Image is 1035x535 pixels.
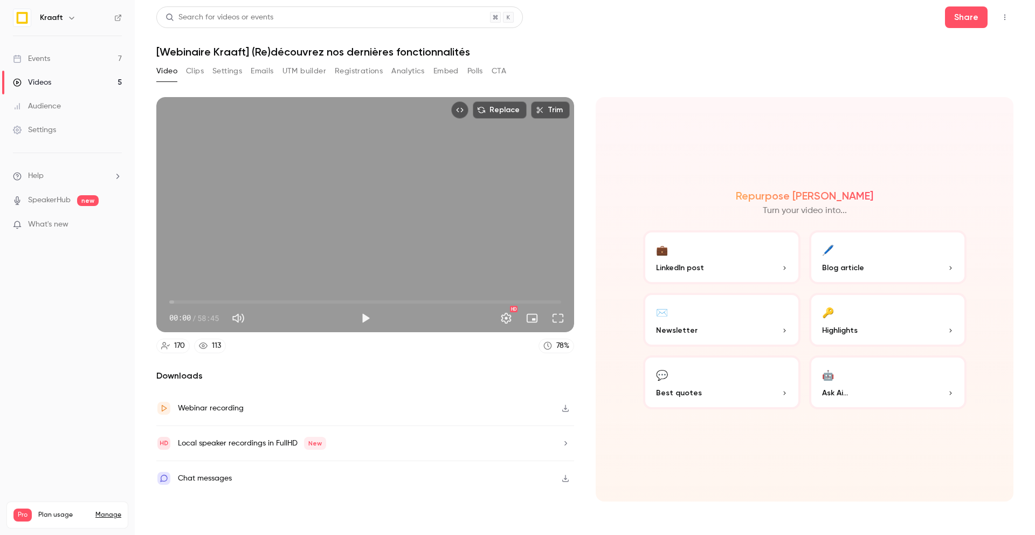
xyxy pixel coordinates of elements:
[95,511,121,519] a: Manage
[547,307,569,329] button: Full screen
[539,339,574,353] a: 78%
[822,366,834,383] div: 🤖
[178,437,326,450] div: Local speaker recordings in FullHD
[28,170,44,182] span: Help
[13,509,32,522] span: Pro
[556,340,569,352] div: 78 %
[763,204,847,217] p: Turn your video into...
[451,101,468,119] button: Embed video
[174,340,185,352] div: 170
[492,63,506,80] button: CTA
[156,63,177,80] button: Video
[822,325,858,336] span: Highlights
[656,325,698,336] span: Newsletter
[178,402,244,415] div: Webinar recording
[656,241,668,258] div: 💼
[178,472,232,485] div: Chat messages
[13,9,31,26] img: Kraaft
[656,304,668,320] div: ✉️
[212,340,221,352] div: 113
[355,307,376,329] button: Play
[212,63,242,80] button: Settings
[809,230,967,284] button: 🖊️Blog article
[77,195,99,206] span: new
[304,437,326,450] span: New
[282,63,326,80] button: UTM builder
[156,45,1013,58] h1: [Webinaire Kraaft] (Re)découvrez nos dernières fonctionnalités
[13,53,50,64] div: Events
[227,307,249,329] button: Mute
[156,339,190,353] a: 170
[28,219,68,230] span: What's new
[643,230,801,284] button: 💼LinkedIn post
[822,387,848,399] span: Ask Ai...
[13,125,56,135] div: Settings
[643,355,801,409] button: 💬Best quotes
[531,101,570,119] button: Trim
[433,63,459,80] button: Embed
[495,307,517,329] button: Settings
[335,63,383,80] button: Registrations
[192,312,196,324] span: /
[945,6,988,28] button: Share
[169,312,191,324] span: 00:00
[521,307,543,329] button: Turn on miniplayer
[809,293,967,347] button: 🔑Highlights
[473,101,527,119] button: Replace
[251,63,273,80] button: Emails
[822,304,834,320] div: 🔑
[656,387,702,399] span: Best quotes
[109,220,122,230] iframe: Noticeable Trigger
[197,312,219,324] span: 58:45
[467,63,483,80] button: Polls
[169,312,219,324] div: 00:00
[38,511,89,519] span: Plan usage
[643,293,801,347] button: ✉️Newsletter
[510,306,517,312] div: HD
[13,170,122,182] li: help-dropdown-opener
[656,262,704,273] span: LinkedIn post
[194,339,226,353] a: 113
[186,63,204,80] button: Clips
[822,241,834,258] div: 🖊️
[13,101,61,112] div: Audience
[40,12,63,23] h6: Kraaft
[13,77,51,88] div: Videos
[822,262,864,273] span: Blog article
[809,355,967,409] button: 🤖Ask Ai...
[996,9,1013,26] button: Top Bar Actions
[28,195,71,206] a: SpeakerHub
[736,189,873,202] h2: Repurpose [PERSON_NAME]
[156,369,574,382] h2: Downloads
[656,366,668,383] div: 💬
[165,12,273,23] div: Search for videos or events
[391,63,425,80] button: Analytics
